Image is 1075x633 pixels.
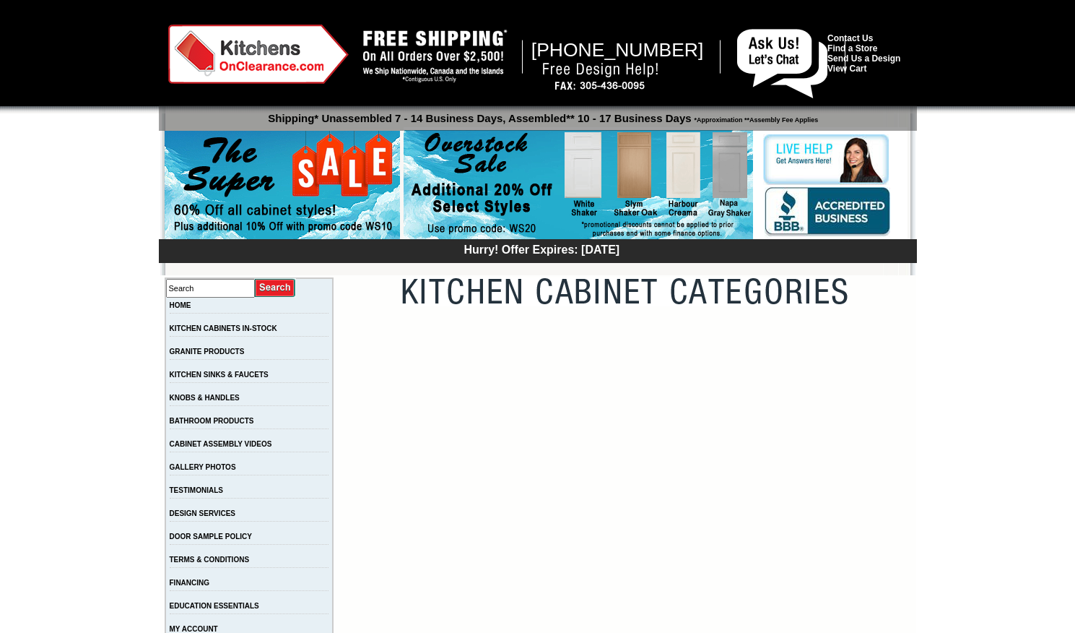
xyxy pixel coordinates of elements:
span: [PHONE_NUMBER] [531,39,704,61]
img: Kitchens on Clearance Logo [168,25,349,84]
a: View Cart [827,64,866,74]
a: Contact Us [827,33,873,43]
a: KNOBS & HANDLES [170,394,240,402]
a: KITCHEN CABINETS IN-STOCK [170,324,277,332]
a: Find a Store [827,43,877,53]
a: DESIGN SERVICES [170,509,236,517]
a: TERMS & CONDITIONS [170,556,250,564]
a: MY ACCOUNT [170,625,218,633]
a: HOME [170,301,191,309]
a: GRANITE PRODUCTS [170,348,245,356]
a: GALLERY PHOTOS [170,463,236,471]
p: Shipping* Unassembled 7 - 14 Business Days, Assembled** 10 - 17 Business Days [166,105,917,124]
a: EDUCATION ESSENTIALS [170,602,259,610]
a: TESTIMONIALS [170,486,223,494]
a: KITCHEN SINKS & FAUCETS [170,371,269,379]
a: BATHROOM PRODUCTS [170,417,254,425]
a: FINANCING [170,579,210,587]
div: Hurry! Offer Expires: [DATE] [166,241,917,257]
input: Submit [255,278,296,298]
a: CABINET ASSEMBLY VIDEOS [170,440,272,448]
a: DOOR SAMPLE POLICY [170,533,252,541]
a: Send Us a Design [827,53,900,64]
span: *Approximation **Assembly Fee Applies [692,113,819,124]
